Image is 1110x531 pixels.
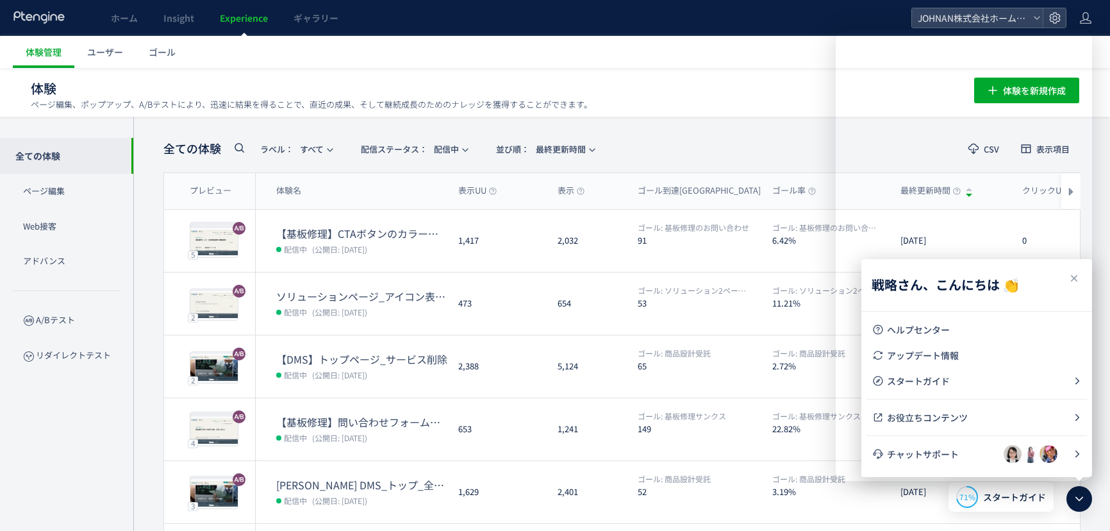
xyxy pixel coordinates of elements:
div: 1,417 [448,210,547,272]
span: Experience [220,12,268,24]
div: 3 [188,501,198,510]
span: ホーム [111,12,138,24]
span: 商品設計受託 [638,473,711,484]
span: 配信中 [284,368,307,381]
dt: 52 [638,485,762,498]
span: (公開日: [DATE]) [312,307,367,317]
div: 2,401 [547,461,627,523]
span: 配信中 [284,242,307,255]
span: ユーザー [87,46,123,58]
div: 2,388 [448,335,547,398]
dt: 2.72% [772,360,890,372]
span: 配信中 [361,139,459,160]
dt: 65 [638,360,762,372]
dt: 53 [638,297,762,309]
span: 基板修理サンクス [638,410,726,421]
div: 2,032 [547,210,627,272]
div: 5 [188,250,198,259]
span: ギャラリー [294,12,338,24]
span: 基板修理のお問い合わせ [638,222,749,233]
span: ラベル： [260,143,294,155]
dt: 6.42% [772,234,890,246]
button: 並び順：最終更新時間 [485,139,604,159]
div: 5,124 [547,335,627,398]
img: 7227068a573025f5050e468a93ae25c41746590513734.jpeg [190,353,238,383]
div: 4 [188,439,198,448]
h1: 体験 [31,80,946,98]
span: (公開日: [DATE]) [312,432,367,443]
dt: JOHNAN DMS_トップ_全サービスコンテンツ掲載 [276,478,448,493]
iframe: Intercom live chat [836,29,1092,481]
div: [DATE] [890,461,1012,523]
div: 1,629 [448,461,547,523]
span: 配信中 [284,494,307,507]
dt: ソリューションページ_アイコン表示変更 [276,289,448,304]
span: 体験管理 [26,46,62,58]
span: (公開日: [DATE]) [312,495,367,506]
span: 並び順： [496,143,529,155]
span: (公開日: [DATE]) [312,369,367,380]
span: 全ての体験 [163,140,221,157]
span: 体験名 [276,185,301,197]
img: fef679c12e1db9c8ea94463165ee8da71751533013309.jpeg [190,291,238,320]
span: 表示UU [458,185,497,197]
span: ゴール到達[GEOGRAPHIC_DATA] [638,185,771,197]
div: 2 [188,376,198,385]
span: ソリューション2ページ目 [638,285,750,296]
dt: 22.82% [772,423,890,435]
span: 商品設計受託 [772,473,845,484]
span: Insight [163,12,194,24]
dt: 【基板修理】問い合わせフォームのコンテンツ数の最適化 [276,415,448,430]
span: 商品設計受託 [638,348,711,358]
img: 3e3b91d204f2b6b0f47f56cf80bcbed61750925434689.jpeg [190,416,238,446]
dt: 91 [638,234,762,246]
span: スタートガイド [983,491,1046,504]
span: 表示 [558,185,584,197]
dt: 【DMS】トップページ_サービス削除 [276,352,448,367]
dt: 【基板修理】CTAボタンのカラー変更② [276,226,448,241]
div: 1,241 [547,398,627,460]
span: (公開日: [DATE]) [312,244,367,255]
dt: 3.19% [772,485,890,498]
img: 7227068a573025f5050e468a93ae25c41750660447943.jpeg [190,479,238,509]
dt: 11.21% [772,297,890,309]
span: 商品設計受託 [772,348,845,358]
span: 基板修理のお問い合わせ [772,222,879,233]
span: 配信ステータス​： [361,143,427,155]
span: 71% [959,491,975,502]
span: 配信中 [284,305,307,318]
span: 最終更新時間 [496,139,586,160]
div: 653 [448,398,547,460]
button: ラベル：すべて [249,139,342,159]
span: ゴール [149,46,176,58]
span: すべて [260,139,324,160]
img: abb7aa453868e6e4a92f199642a35ad71753685453979.jpeg [190,228,238,257]
span: 基板修理サンクス [772,410,861,421]
span: JOHNAN株式会社ホームページ [914,8,1028,28]
span: ゴール率 [772,185,816,197]
button: 配信ステータス​：配信中 [350,139,477,159]
div: 654 [547,273,627,335]
p: ページ編集、ポップアップ、A/Bテストにより、迅速に結果を得ることで、直近の成果、そして継続成長のためのナレッジを獲得することができます。 [31,99,592,110]
span: プレビュー [190,185,231,197]
span: ソリューション2ページ目 [772,285,879,296]
div: 473 [448,273,547,335]
span: 配信中 [284,431,307,444]
div: 2 [188,313,198,322]
dt: 149 [638,423,762,435]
